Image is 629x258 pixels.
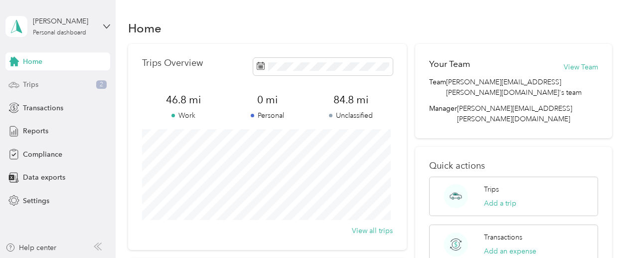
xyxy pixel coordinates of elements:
span: Home [23,56,42,67]
span: Settings [23,196,49,206]
span: Manager [429,103,457,124]
span: 2 [96,80,107,89]
button: View Team [564,62,598,72]
span: Trips [23,79,38,90]
span: Compliance [23,149,62,160]
span: Team [429,77,446,98]
p: Transactions [484,232,522,243]
p: Personal [225,110,309,121]
span: Transactions [23,103,63,113]
iframe: Everlance-gr Chat Button Frame [573,202,629,258]
div: Personal dashboard [33,30,86,36]
span: Data exports [23,172,65,183]
span: [PERSON_NAME][EMAIL_ADDRESS][PERSON_NAME][DOMAIN_NAME]'s team [446,77,598,98]
button: Add an expense [484,246,536,257]
h1: Home [128,23,161,33]
span: Reports [23,126,48,136]
h2: Your Team [429,58,470,70]
span: 84.8 mi [309,93,393,107]
div: [PERSON_NAME] [33,16,95,26]
button: View all trips [352,226,393,236]
p: Trips [484,184,499,195]
p: Unclassified [309,110,393,121]
span: 0 mi [225,93,309,107]
button: Add a trip [484,198,516,209]
p: Quick actions [429,161,598,171]
p: Work [142,110,226,121]
span: 46.8 mi [142,93,226,107]
p: Trips Overview [142,58,203,68]
button: Help center [5,243,56,253]
span: [PERSON_NAME][EMAIL_ADDRESS][PERSON_NAME][DOMAIN_NAME] [457,104,572,123]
